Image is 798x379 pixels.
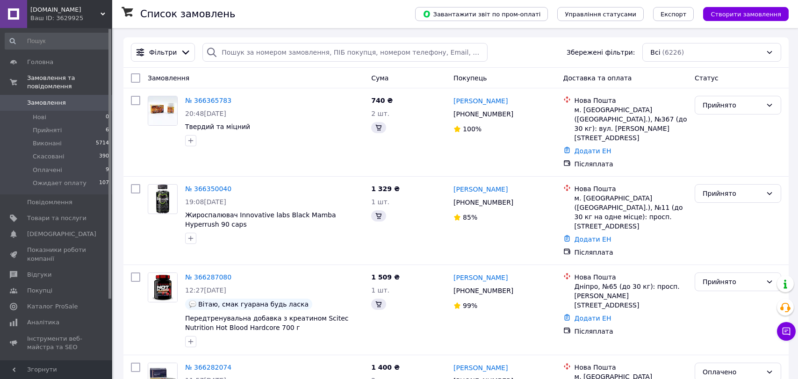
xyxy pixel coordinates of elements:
a: Створити замовлення [694,10,789,17]
div: Нова Пошта [575,184,687,193]
span: Фільтри [149,48,177,57]
span: Головна [27,58,53,66]
span: Покупець [453,74,487,82]
a: Фото товару [148,184,178,214]
span: Каталог ProSale [27,302,78,311]
div: м. [GEOGRAPHIC_DATA] ([GEOGRAPHIC_DATA].), №367 (до 30 кг): вул. [PERSON_NAME][STREET_ADDRESS] [575,105,687,143]
span: Аналітика [27,318,59,327]
span: 85% [463,214,477,221]
div: Прийнято [703,100,762,110]
span: Відгуки [27,271,51,279]
span: Повідомлення [27,198,72,207]
button: Чат з покупцем [777,322,796,341]
span: 12:27[DATE] [185,286,226,294]
img: :speech_balloon: [189,300,196,308]
span: Замовлення та повідомлення [27,74,112,91]
span: 1 шт. [371,198,389,206]
a: № 366350040 [185,185,231,193]
a: Твердий та міцний [185,123,250,130]
span: Ожидает оплату [33,179,86,187]
span: Cума [371,74,388,82]
div: [PHONE_NUMBER] [452,196,515,209]
span: 740 ₴ [371,97,393,104]
span: Доставка та оплата [563,74,632,82]
span: 20:48[DATE] [185,110,226,117]
div: Нова Пошта [575,363,687,372]
span: 1 шт. [371,286,389,294]
div: [PHONE_NUMBER] [452,107,515,121]
span: 107 [99,179,109,187]
button: Управління статусами [557,7,644,21]
span: Оплачені [33,166,62,174]
span: 5714 [96,139,109,148]
div: [PHONE_NUMBER] [452,284,515,297]
a: № 366287080 [185,273,231,281]
div: Післяплата [575,327,687,336]
div: Післяплата [575,159,687,169]
a: Фото товару [148,272,178,302]
span: 1 329 ₴ [371,185,400,193]
a: Додати ЕН [575,147,611,155]
span: Управління статусами [565,11,636,18]
span: Shopbady.com.ua [30,6,101,14]
span: (6226) [662,49,684,56]
span: Завантажити звіт по пром-оплаті [423,10,540,18]
button: Експорт [653,7,694,21]
div: Ваш ID: 3629925 [30,14,112,22]
a: [PERSON_NAME] [453,273,508,282]
span: Виконані [33,139,62,148]
div: Післяплата [575,248,687,257]
span: Замовлення [27,99,66,107]
a: Додати ЕН [575,236,611,243]
span: 6 [106,126,109,135]
span: Прийняті [33,126,62,135]
span: Створити замовлення [711,11,781,18]
span: 1 400 ₴ [371,364,400,371]
span: Вітаю, смак гуарана будь ласка [198,300,309,308]
span: 100% [463,125,482,133]
a: Додати ЕН [575,315,611,322]
span: 99% [463,302,477,309]
span: 9 [106,166,109,174]
a: № 366365783 [185,97,231,104]
span: Всі [650,48,660,57]
a: [PERSON_NAME] [453,96,508,106]
span: Скасовані [33,152,65,161]
div: Нова Пошта [575,96,687,105]
span: Нові [33,113,46,122]
span: Замовлення [148,74,189,82]
span: 19:08[DATE] [185,198,226,206]
div: Нова Пошта [575,272,687,282]
span: [DEMOGRAPHIC_DATA] [27,230,96,238]
a: № 366282074 [185,364,231,371]
a: [PERSON_NAME] [453,185,508,194]
div: Прийнято [703,188,762,199]
div: Дніпро, №65 (до 30 кг): просп. [PERSON_NAME][STREET_ADDRESS] [575,282,687,310]
span: Статус [695,74,719,82]
span: Інструменти веб-майстра та SEO [27,335,86,351]
div: м. [GEOGRAPHIC_DATA] ([GEOGRAPHIC_DATA].), №11 (до 30 кг на одне місце): просп. [STREET_ADDRESS] [575,193,687,231]
span: Товари та послуги [27,214,86,222]
span: 0 [106,113,109,122]
span: Збережені фільтри: [567,48,635,57]
button: Створити замовлення [703,7,789,21]
img: Фото товару [148,273,177,302]
span: 1 509 ₴ [371,273,400,281]
span: Управління сайтом [27,359,86,376]
a: Фото товару [148,96,178,126]
div: Прийнято [703,277,762,287]
h1: Список замовлень [140,8,235,20]
img: Фото товару [148,96,177,125]
img: Фото товару [156,185,169,214]
span: Експорт [661,11,687,18]
a: Передтренувальна добавка з креатином Scitec Nutrition Hot Blood Hardcore 700 г [185,315,349,331]
div: Оплачено [703,367,762,377]
a: [PERSON_NAME] [453,363,508,372]
a: Жироспалювач Innovative labs Black Mamba Hyperrush 90 caps [185,211,336,228]
span: 2 шт. [371,110,389,117]
input: Пошук за номером замовлення, ПІБ покупця, номером телефону, Email, номером накладної [202,43,487,62]
button: Завантажити звіт по пром-оплаті [415,7,548,21]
